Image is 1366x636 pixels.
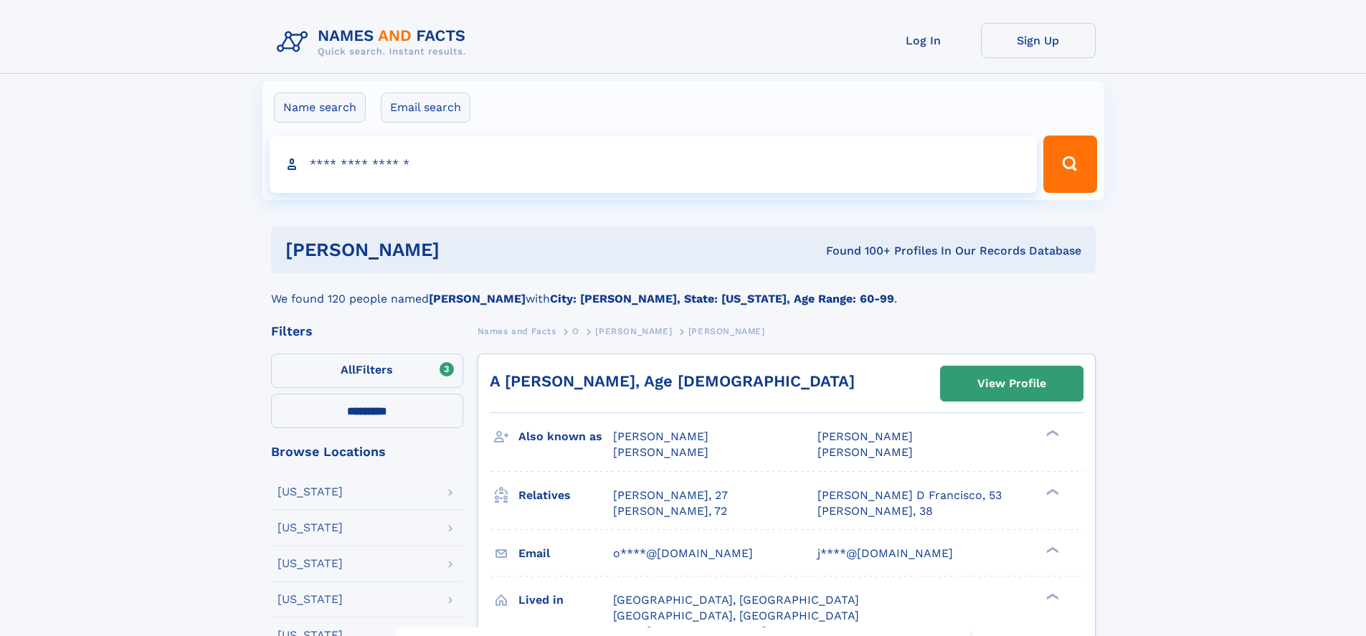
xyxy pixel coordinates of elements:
[285,241,633,259] h1: [PERSON_NAME]
[278,558,343,569] div: [US_STATE]
[1043,592,1060,601] div: ❯
[866,23,981,58] a: Log In
[613,445,708,459] span: [PERSON_NAME]
[518,588,613,612] h3: Lived in
[572,326,579,336] span: O
[1043,429,1060,438] div: ❯
[613,503,727,519] a: [PERSON_NAME], 72
[550,292,894,305] b: City: [PERSON_NAME], State: [US_STATE], Age Range: 60-99
[429,292,526,305] b: [PERSON_NAME]
[274,92,366,123] label: Name search
[572,322,579,340] a: O
[1043,136,1096,193] button: Search Button
[1043,545,1060,554] div: ❯
[817,503,933,519] a: [PERSON_NAME], 38
[941,366,1083,401] a: View Profile
[490,372,855,390] a: A [PERSON_NAME], Age [DEMOGRAPHIC_DATA]
[271,23,478,62] img: Logo Names and Facts
[478,322,556,340] a: Names and Facts
[613,429,708,443] span: [PERSON_NAME]
[271,273,1096,308] div: We found 120 people named with .
[688,326,765,336] span: [PERSON_NAME]
[518,541,613,566] h3: Email
[278,486,343,498] div: [US_STATE]
[278,594,343,605] div: [US_STATE]
[632,243,1081,259] div: Found 100+ Profiles In Our Records Database
[977,367,1046,400] div: View Profile
[341,363,356,376] span: All
[817,445,913,459] span: [PERSON_NAME]
[595,322,672,340] a: [PERSON_NAME]
[613,593,859,607] span: [GEOGRAPHIC_DATA], [GEOGRAPHIC_DATA]
[817,488,1002,503] a: [PERSON_NAME] D Francisco, 53
[270,136,1038,193] input: search input
[271,325,463,338] div: Filters
[613,609,859,622] span: [GEOGRAPHIC_DATA], [GEOGRAPHIC_DATA]
[381,92,470,123] label: Email search
[518,424,613,449] h3: Also known as
[278,522,343,533] div: [US_STATE]
[271,353,463,388] label: Filters
[817,429,913,443] span: [PERSON_NAME]
[1043,487,1060,496] div: ❯
[271,445,463,458] div: Browse Locations
[595,326,672,336] span: [PERSON_NAME]
[613,488,728,503] a: [PERSON_NAME], 27
[981,23,1096,58] a: Sign Up
[518,483,613,508] h3: Relatives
